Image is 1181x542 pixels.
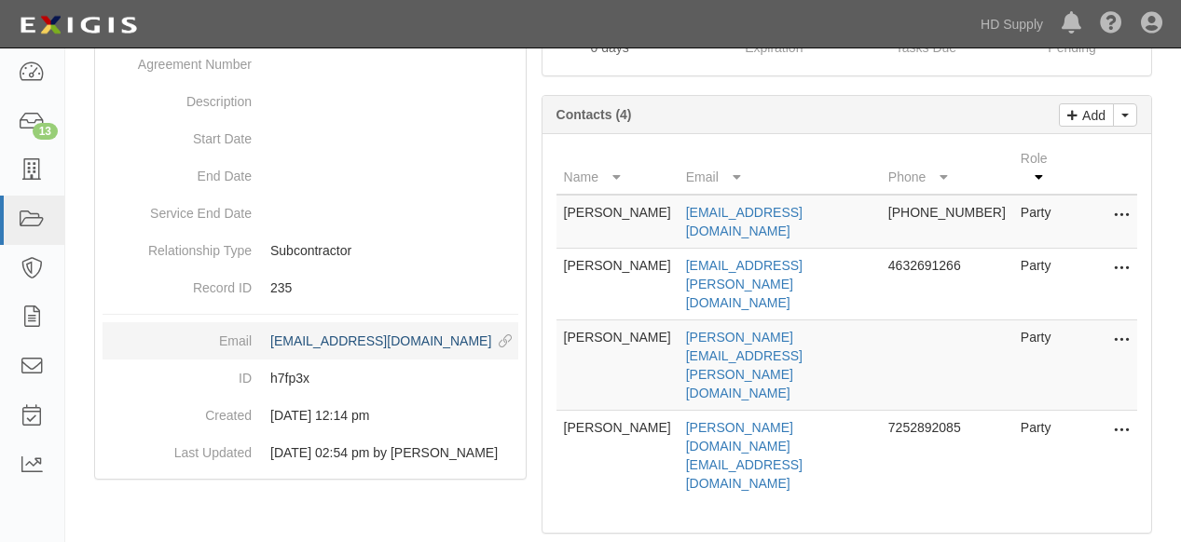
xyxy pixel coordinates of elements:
[103,269,252,297] dt: Record ID
[556,195,679,249] td: [PERSON_NAME]
[103,46,252,74] dt: Agreement Number
[556,249,679,320] td: [PERSON_NAME]
[103,120,252,148] dt: Start Date
[103,359,252,387] dt: ID
[556,411,679,501] td: [PERSON_NAME]
[686,420,803,491] a: [PERSON_NAME][DOMAIN_NAME][EMAIL_ADDRESS][DOMAIN_NAME]
[103,157,252,185] dt: End Date
[103,232,252,260] dt: Relationship Type
[679,142,881,195] th: Email
[103,232,518,269] dd: Subcontractor
[1013,142,1063,195] th: Role
[686,330,803,400] a: [PERSON_NAME][EMAIL_ADDRESS][PERSON_NAME][DOMAIN_NAME]
[270,332,491,350] div: [EMAIL_ADDRESS][DOMAIN_NAME]
[103,322,252,350] dt: Email
[1059,103,1114,127] a: Add
[686,258,803,310] a: [EMAIL_ADDRESS][PERSON_NAME][DOMAIN_NAME]
[686,205,803,238] a: [EMAIL_ADDRESS][DOMAIN_NAME]
[1100,13,1122,35] i: Help Center - Complianz
[103,359,518,397] dd: h7fp3x
[270,278,518,297] p: 235
[103,434,518,471] dd: [DATE] 02:54 pm by [PERSON_NAME]
[270,333,512,348] a: [EMAIL_ADDRESS][DOMAIN_NAME]
[1013,249,1063,320] td: Party
[556,142,679,195] th: Name
[881,142,1013,195] th: Phone
[14,8,143,42] img: logo-5460c22ac91f19d4615b14bd174203de0afe785f0fc80cf4dbbc73dc1793850b.png
[103,195,252,223] dt: Service End Date
[881,195,1013,249] td: [PHONE_NUMBER]
[103,83,252,111] dt: Description
[1013,320,1063,411] td: Party
[1078,104,1105,126] p: Add
[556,320,679,411] td: [PERSON_NAME]
[33,123,58,140] div: 13
[103,397,518,434] dd: [DATE] 12:14 pm
[881,411,1013,501] td: 7252892085
[1013,195,1063,249] td: Party
[556,107,632,122] b: Contacts (4)
[1013,411,1063,501] td: Party
[881,249,1013,320] td: 4632691266
[971,6,1052,43] a: HD Supply
[103,434,252,462] dt: Last Updated
[103,397,252,425] dt: Created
